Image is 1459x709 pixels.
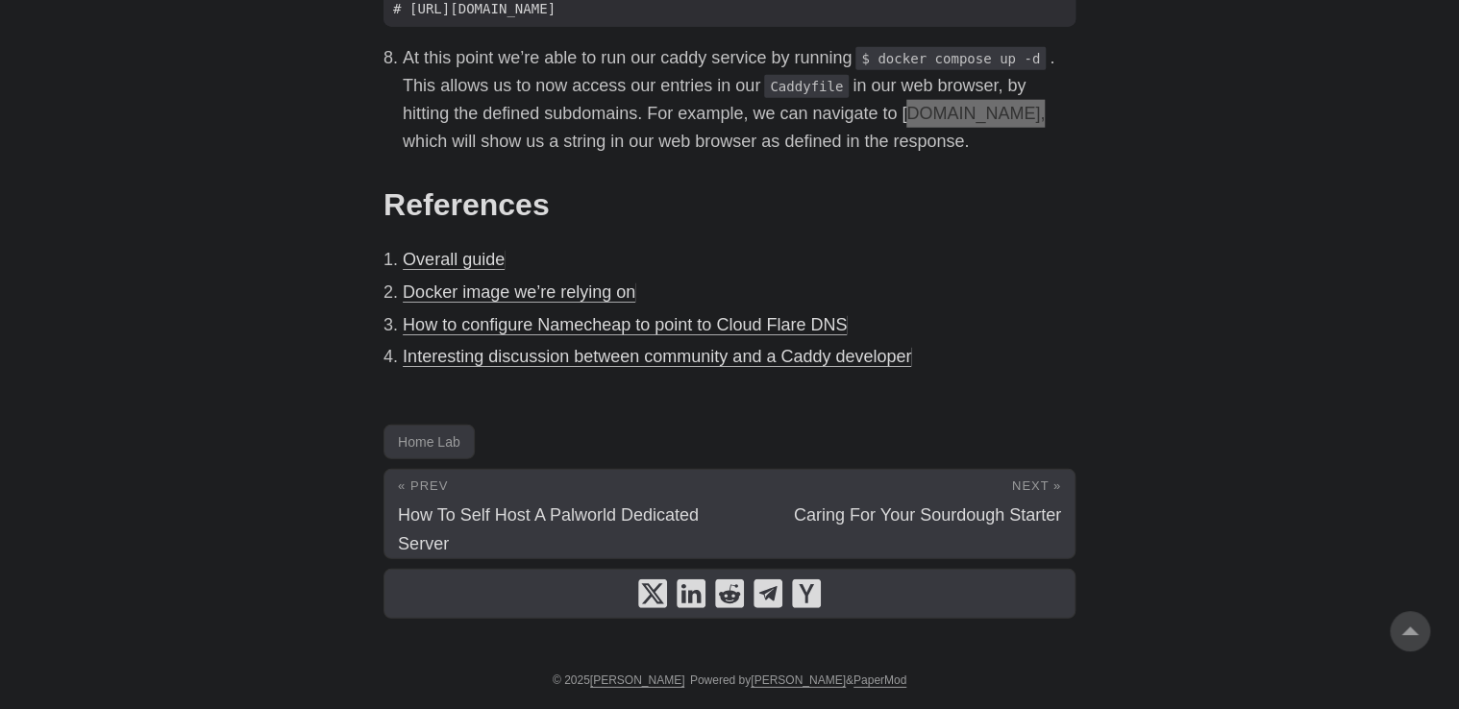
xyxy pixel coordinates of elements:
[403,315,847,334] a: How to configure Namecheap to point to Cloud Flare DNS
[403,44,1076,155] li: At this point we’re able to run our caddy service by running . This allows us to now access our e...
[677,579,705,608] a: share Setting Up A Reverse Proxy on linkedin
[590,673,685,688] a: [PERSON_NAME]
[792,579,821,608] a: share Setting Up A Reverse Proxy on ycombinator
[403,250,505,269] a: Overall guide
[403,347,911,366] a: Interesting discussion between community and a Caddy developer
[764,75,849,98] code: Caddyfile
[403,282,635,302] a: Docker image we’re relying on
[729,470,1075,558] a: Next » Caring For Your Sourdough Starter
[553,673,685,687] span: © 2025
[690,673,906,687] span: Powered by &
[398,478,448,493] span: « Prev
[384,470,729,558] a: « Prev How To Self Host A Palworld Dedicated Server
[638,579,667,608] a: share Setting Up A Reverse Proxy on x
[1390,611,1430,651] a: go to top
[383,425,475,459] a: Home Lab
[1012,478,1061,493] span: Next »
[383,186,1076,223] h2: References
[794,505,1061,525] span: Caring For Your Sourdough Starter
[855,47,1046,70] code: $ docker compose up -d
[754,579,782,608] a: share Setting Up A Reverse Proxy on telegram
[751,673,846,688] a: [PERSON_NAME]
[853,673,906,688] a: PaperMod
[398,505,699,553] span: How To Self Host A Palworld Dedicated Server
[715,579,744,608] a: share Setting Up A Reverse Proxy on reddit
